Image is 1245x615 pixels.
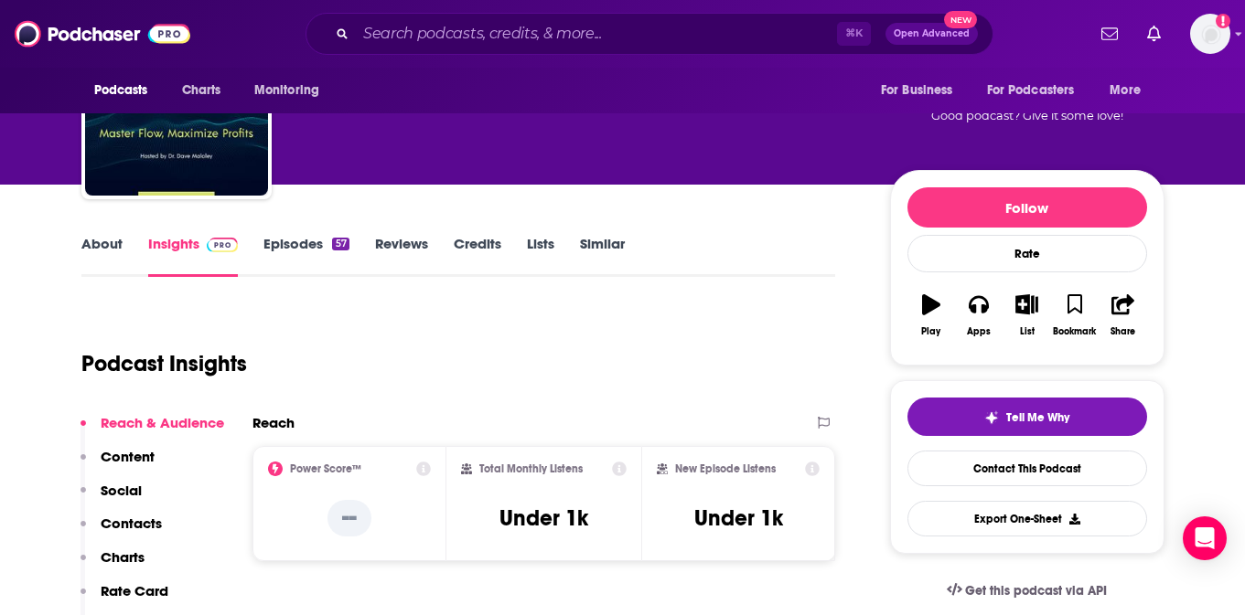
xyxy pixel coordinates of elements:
button: open menu [241,73,343,108]
img: Podchaser Pro [207,238,239,252]
div: Bookmark [1053,326,1096,337]
button: Social [80,482,142,515]
a: Similar [580,235,625,277]
h3: Under 1k [694,504,783,532]
a: Show notifications dropdown [1094,18,1125,49]
img: tell me why sparkle [984,410,999,425]
span: ⌘ K [837,22,871,46]
p: Rate Card [101,582,168,599]
a: Show notifications dropdown [1140,18,1168,49]
p: Charts [101,548,145,566]
img: Podchaser - Follow, Share and Rate Podcasts [15,16,190,51]
span: Charts [182,78,221,103]
p: Content [101,448,155,465]
button: open menu [975,73,1101,108]
a: Charts [170,73,232,108]
p: -- [327,500,371,536]
span: Logged in as megcassidy [1190,14,1230,54]
button: Bookmark [1051,282,1099,348]
h2: Reach [252,414,295,431]
span: For Business [881,78,953,103]
a: Get this podcast via API [932,568,1122,613]
span: Good podcast? Give it some love! [931,109,1123,122]
a: Episodes57 [263,235,349,277]
a: Lists [527,235,554,277]
div: 57 [332,238,349,250]
button: Play [907,282,955,348]
span: Open Advanced [894,29,970,38]
button: tell me why sparkleTell Me Why [907,398,1147,436]
div: Apps [967,326,991,337]
div: List [1020,326,1035,337]
a: Contact This Podcast [907,451,1147,486]
button: open menu [1097,73,1164,108]
button: Open AdvancedNew [885,23,978,45]
img: User Profile [1190,14,1230,54]
h1: Podcast Insights [81,350,247,377]
h2: Total Monthly Listens [479,462,583,475]
p: Contacts [101,514,162,532]
span: Tell Me Why [1006,410,1069,425]
button: Share [1099,282,1146,348]
span: For Podcasters [987,78,1075,103]
svg: Add a profile image [1216,14,1230,28]
div: Share [1111,326,1135,337]
button: open menu [868,73,976,108]
a: Credits [454,235,501,277]
span: Podcasts [94,78,148,103]
h2: Power Score™ [290,462,361,475]
h2: New Episode Listens [675,462,776,475]
a: Reviews [375,235,428,277]
div: Search podcasts, credits, & more... [306,13,993,55]
div: Rate [907,235,1147,272]
a: About [81,235,123,277]
span: New [944,11,977,28]
span: Monitoring [254,78,319,103]
input: Search podcasts, credits, & more... [356,19,837,48]
div: Play [921,326,940,337]
span: Get this podcast via API [965,583,1107,599]
button: Charts [80,548,145,582]
p: Reach & Audience [101,414,224,431]
button: Contacts [80,514,162,548]
button: Reach & Audience [80,414,224,448]
div: Open Intercom Messenger [1183,516,1227,560]
button: Show profile menu [1190,14,1230,54]
p: Social [101,482,142,499]
button: Content [80,448,155,482]
button: List [1003,282,1050,348]
a: InsightsPodchaser Pro [148,235,239,277]
button: Apps [955,282,1003,348]
button: Export One-Sheet [907,501,1147,536]
button: open menu [81,73,172,108]
span: More [1110,78,1141,103]
h3: Under 1k [499,504,588,532]
button: Follow [907,187,1147,228]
